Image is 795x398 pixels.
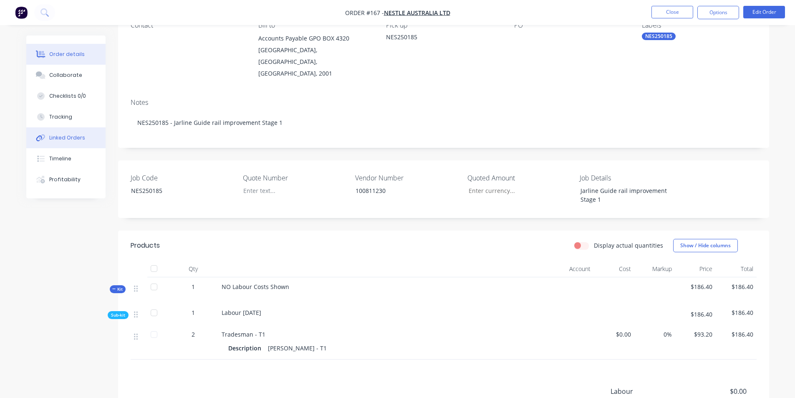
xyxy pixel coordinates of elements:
[638,330,672,339] span: 0%
[111,312,125,318] span: Sub-kit
[258,44,373,79] div: [GEOGRAPHIC_DATA], [GEOGRAPHIC_DATA], [GEOGRAPHIC_DATA], 2001
[26,127,106,148] button: Linked Orders
[462,185,572,197] input: Enter currency...
[222,283,289,291] span: NO Labour Costs Shown
[345,9,384,17] span: Order #167 -
[192,330,195,339] span: 2
[673,239,738,252] button: Show / Hide columns
[679,330,713,339] span: $93.20
[131,241,160,251] div: Products
[228,342,265,354] div: Description
[258,33,373,44] div: Accounts Payable GPO BOX 4320
[49,92,86,100] div: Checklists 0/0
[26,86,106,106] button: Checklists 0/0
[222,309,261,317] span: Labour [DATE]
[49,134,85,142] div: Linked Orders
[131,173,235,183] label: Job Code
[110,285,126,293] div: Kit
[131,21,245,29] div: Contact
[594,261,635,277] div: Cost
[192,308,195,317] span: 1
[580,173,684,183] label: Job Details
[15,6,28,19] img: Factory
[243,173,347,183] label: Quote Number
[49,71,82,79] div: Collaborate
[467,173,572,183] label: Quoted Amount
[642,21,756,29] div: Labels
[574,185,678,205] div: Jarline Guide rail improvement Stage 1
[386,33,500,41] div: NES250185
[168,261,218,277] div: Qty
[192,282,195,291] span: 1
[49,51,85,58] div: Order details
[634,261,675,277] div: Markup
[124,185,229,197] div: NES250185
[131,99,757,106] div: Notes
[679,310,713,319] span: $186.40
[716,261,757,277] div: Total
[355,173,459,183] label: Vendor Number
[594,241,663,250] label: Display actual quantities
[719,282,753,291] span: $186.40
[26,106,106,127] button: Tracking
[743,6,785,18] button: Edit Order
[651,6,693,18] button: Close
[386,21,500,29] div: Pick up
[697,6,739,19] button: Options
[510,261,594,277] div: Account
[597,330,631,339] span: $0.00
[49,155,71,162] div: Timeline
[258,33,373,79] div: Accounts Payable GPO BOX 4320[GEOGRAPHIC_DATA], [GEOGRAPHIC_DATA], [GEOGRAPHIC_DATA], 2001
[384,9,450,17] a: Nestle Australia Ltd
[112,286,123,292] span: Kit
[265,342,330,354] div: [PERSON_NAME] - T1
[26,148,106,169] button: Timeline
[108,311,129,319] div: Sub-kit
[26,44,106,65] button: Order details
[349,185,453,197] div: 100811230
[719,308,753,317] span: $186.40
[642,33,676,40] div: NES250185
[679,282,713,291] span: $186.40
[131,110,757,135] div: NES250185 - Jarline Guide rail improvement Stage 1
[222,330,265,338] span: Tradesman - T1
[611,386,685,396] span: Labour
[26,169,106,190] button: Profitability
[719,330,753,339] span: $186.40
[258,21,373,29] div: Bill to
[26,65,106,86] button: Collaborate
[675,261,716,277] div: Price
[49,113,72,121] div: Tracking
[684,386,746,396] span: $0.00
[514,21,628,29] div: PO
[49,176,81,183] div: Profitability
